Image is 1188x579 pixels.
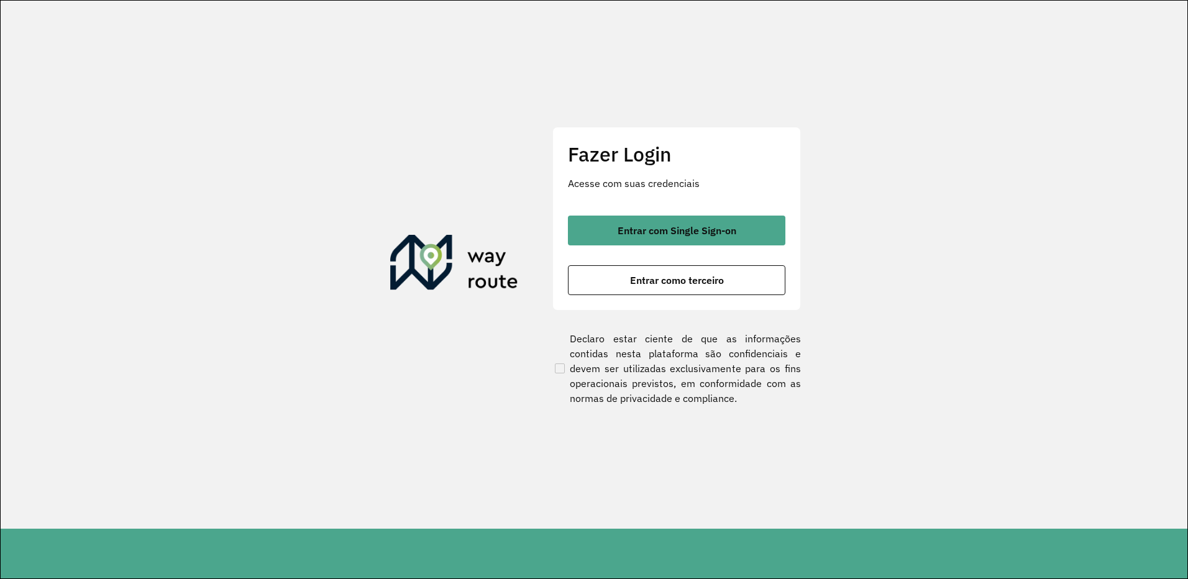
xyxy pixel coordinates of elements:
button: button [568,265,785,295]
p: Acesse com suas credenciais [568,176,785,191]
span: Entrar com Single Sign-on [618,226,736,235]
img: Roteirizador AmbevTech [390,235,518,294]
h2: Fazer Login [568,142,785,166]
button: button [568,216,785,245]
span: Entrar como terceiro [630,275,724,285]
label: Declaro estar ciente de que as informações contidas nesta plataforma são confidenciais e devem se... [552,331,801,406]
